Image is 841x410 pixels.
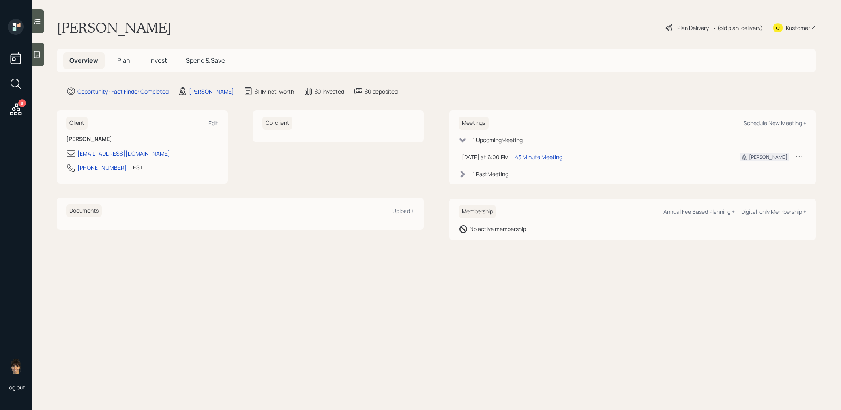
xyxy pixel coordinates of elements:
[66,136,218,143] h6: [PERSON_NAME]
[77,149,170,158] div: [EMAIL_ADDRESS][DOMAIN_NAME]
[66,204,102,217] h6: Documents
[713,24,763,32] div: • (old plan-delivery)
[786,24,810,32] div: Kustomer
[66,117,88,130] h6: Client
[77,164,127,172] div: [PHONE_NUMBER]
[255,87,294,96] div: $1.1M net-worth
[515,153,562,161] div: 45 Minute Meeting
[473,170,508,178] div: 1 Past Meeting
[459,205,496,218] h6: Membership
[6,384,25,391] div: Log out
[392,207,414,214] div: Upload +
[208,119,218,127] div: Edit
[149,56,167,65] span: Invest
[8,358,24,374] img: treva-nostdahl-headshot.png
[117,56,130,65] span: Plan
[315,87,344,96] div: $0 invested
[186,56,225,65] span: Spend & Save
[18,99,26,107] div: 8
[69,56,98,65] span: Overview
[677,24,709,32] div: Plan Delivery
[57,19,172,36] h1: [PERSON_NAME]
[473,136,523,144] div: 1 Upcoming Meeting
[749,154,787,161] div: [PERSON_NAME]
[741,208,806,215] div: Digital-only Membership +
[744,119,806,127] div: Schedule New Meeting +
[189,87,234,96] div: [PERSON_NAME]
[663,208,735,215] div: Annual Fee Based Planning +
[459,117,489,130] h6: Meetings
[470,225,526,233] div: No active membership
[365,87,398,96] div: $0 deposited
[462,153,509,161] div: [DATE] at 6:00 PM
[262,117,292,130] h6: Co-client
[77,87,169,96] div: Opportunity · Fact Finder Completed
[133,163,143,171] div: EST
